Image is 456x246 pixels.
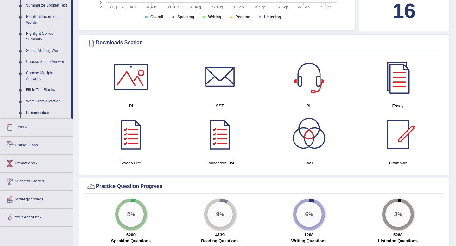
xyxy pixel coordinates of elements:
a: Your Account [0,209,73,224]
tspan: 11. Aug [168,5,179,9]
label: Writing Questions [291,238,327,244]
tspan: 4. Aug [147,5,157,9]
h4: Grammar [357,160,439,166]
strong: 1208 [304,232,313,237]
a: Fill In The Blanks [23,84,71,96]
h4: DI [90,102,172,109]
a: Tests [0,119,73,134]
text: 0 [100,1,102,4]
a: Highlight Incorrect Words [23,11,71,28]
label: Speaking Questions [111,238,151,244]
strong: 4139 [215,232,225,237]
a: Online Class [0,137,73,152]
tspan: Listening [264,15,281,19]
big: 9 [216,211,219,218]
tspan: 1. Sep [233,5,244,9]
strong: 6200 [126,232,136,237]
h4: SWT [268,160,350,166]
a: Highlight Correct Summary [23,28,71,45]
tspan: 15. Sep [276,5,288,9]
a: Write From Dictation [23,96,71,107]
big: 6 [305,211,308,218]
a: Predictions [0,155,73,170]
div: % [207,202,233,227]
div: Practice Question Progress [86,182,442,191]
big: 3 [394,211,397,218]
tspan: 18. Aug [189,5,201,9]
tspan: 29. Sep [320,5,332,9]
tspan: 22. Sep [298,5,310,9]
tspan: Overall [150,15,163,19]
tspan: 25. Aug [211,5,223,9]
a: Select Missing Word [23,45,71,57]
big: 5 [127,211,130,218]
h4: SST [179,102,261,109]
label: Listening Questions [378,238,418,244]
a: Strategy Videos [0,191,73,206]
tspan: 28. [DATE] [122,5,138,9]
label: Reading Questions [201,238,238,244]
h4: RL [268,102,350,109]
tspan: 8. Sep [255,5,265,9]
div: % [385,202,411,227]
a: Pronunciation [23,107,71,119]
tspan: Reading [235,15,250,19]
div: % [296,202,322,227]
strong: 5268 [393,232,402,237]
tspan: Speaking [177,15,194,19]
h4: Essay [357,102,439,109]
a: Success Stories [0,173,73,188]
tspan: Writing [208,15,221,19]
div: % [118,202,144,227]
a: Choose Single Answer [23,56,71,68]
h4: Collocation List [179,160,261,166]
h4: Vocab List [90,160,172,166]
a: Choose Multiple Answers [23,68,71,84]
tspan: 21. [DATE] [100,5,117,9]
div: Downloads Section [86,38,442,48]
